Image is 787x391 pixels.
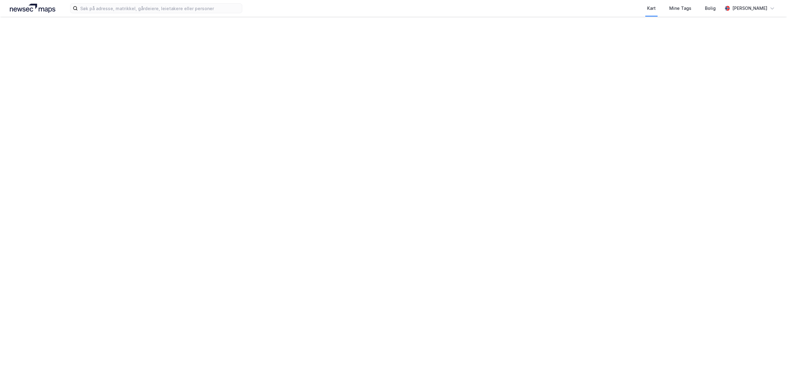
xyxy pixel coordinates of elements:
input: Søk på adresse, matrikkel, gårdeiere, leietakere eller personer [78,4,242,13]
div: Mine Tags [669,5,691,12]
div: Bolig [705,5,716,12]
img: logo.a4113a55bc3d86da70a041830d287a7e.svg [10,4,55,13]
div: Kart [647,5,656,12]
div: [PERSON_NAME] [732,5,767,12]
